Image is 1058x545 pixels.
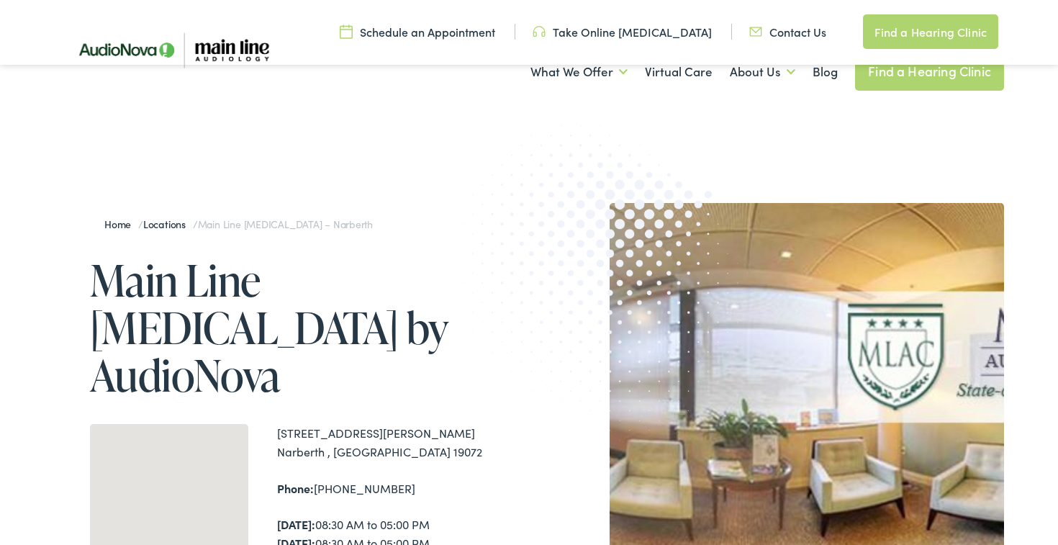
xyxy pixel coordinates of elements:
a: Home [104,217,138,231]
a: Locations [143,217,193,231]
a: Schedule an Appointment [340,24,495,40]
img: utility icon [533,24,546,40]
div: [STREET_ADDRESS][PERSON_NAME] Narberth , [GEOGRAPHIC_DATA] 19072 [277,424,529,461]
img: utility icon [340,24,353,40]
strong: Phone: [277,480,314,496]
a: Blog [813,45,838,99]
strong: [DATE]: [277,516,315,532]
span: / / [104,217,373,231]
span: Main Line [MEDICAL_DATA] – Narberth [198,217,373,231]
div: [PHONE_NUMBER] [277,479,529,498]
a: Find a Hearing Clinic [855,52,1004,91]
a: Contact Us [749,24,826,40]
a: About Us [730,45,795,99]
a: Virtual Care [645,45,713,99]
h1: Main Line [MEDICAL_DATA] by AudioNova [90,256,529,399]
a: Take Online [MEDICAL_DATA] [533,24,712,40]
a: Find a Hearing Clinic [863,14,998,49]
img: utility icon [749,24,762,40]
a: What We Offer [530,45,628,99]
